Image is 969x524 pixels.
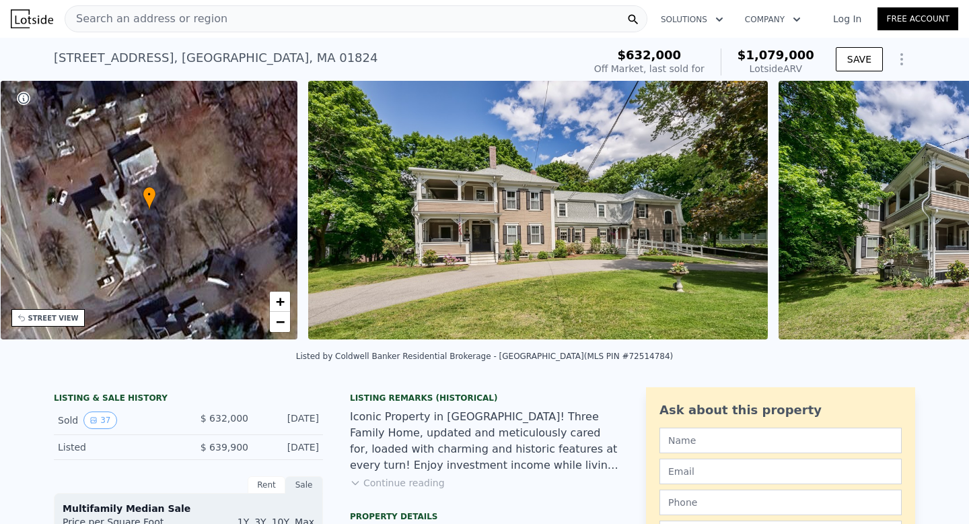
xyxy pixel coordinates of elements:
[83,412,116,429] button: View historical data
[618,48,682,62] span: $632,000
[259,412,319,429] div: [DATE]
[143,189,156,201] span: •
[58,440,178,454] div: Listed
[877,7,958,30] a: Free Account
[738,48,814,62] span: $1,079,000
[888,46,915,73] button: Show Options
[201,413,248,424] span: $ 632,000
[143,187,156,210] div: •
[738,62,814,75] div: Lotside ARV
[201,442,248,453] span: $ 639,900
[308,81,768,339] img: Sale: 137201886 Parcel: 116189591
[296,352,674,361] div: Listed by Coldwell Banker Residential Brokerage - [GEOGRAPHIC_DATA] (MLS PIN #72514784)
[28,313,79,323] div: STREET VIEW
[270,312,290,332] a: Zoom out
[259,440,319,454] div: [DATE]
[594,62,705,75] div: Off Market, last sold for
[54,48,378,67] div: [STREET_ADDRESS] , [GEOGRAPHIC_DATA] , MA 01824
[734,7,812,32] button: Company
[659,459,902,484] input: Email
[285,476,323,494] div: Sale
[659,490,902,515] input: Phone
[350,393,619,403] div: Listing Remarks (Historical)
[65,11,227,27] span: Search an address or region
[270,292,290,312] a: Zoom in
[659,428,902,453] input: Name
[650,7,734,32] button: Solutions
[54,393,323,406] div: LISTING & SALE HISTORY
[248,476,285,494] div: Rent
[350,409,619,473] div: Iconic Property in [GEOGRAPHIC_DATA]! Three Family Home, updated and meticulously cared for, load...
[11,9,53,28] img: Lotside
[63,502,314,515] div: Multifamily Median Sale
[350,476,445,490] button: Continue reading
[276,293,285,310] span: +
[58,412,178,429] div: Sold
[836,47,883,71] button: SAVE
[276,313,285,330] span: −
[817,12,877,26] a: Log In
[659,401,902,420] div: Ask about this property
[350,511,619,522] div: Property details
